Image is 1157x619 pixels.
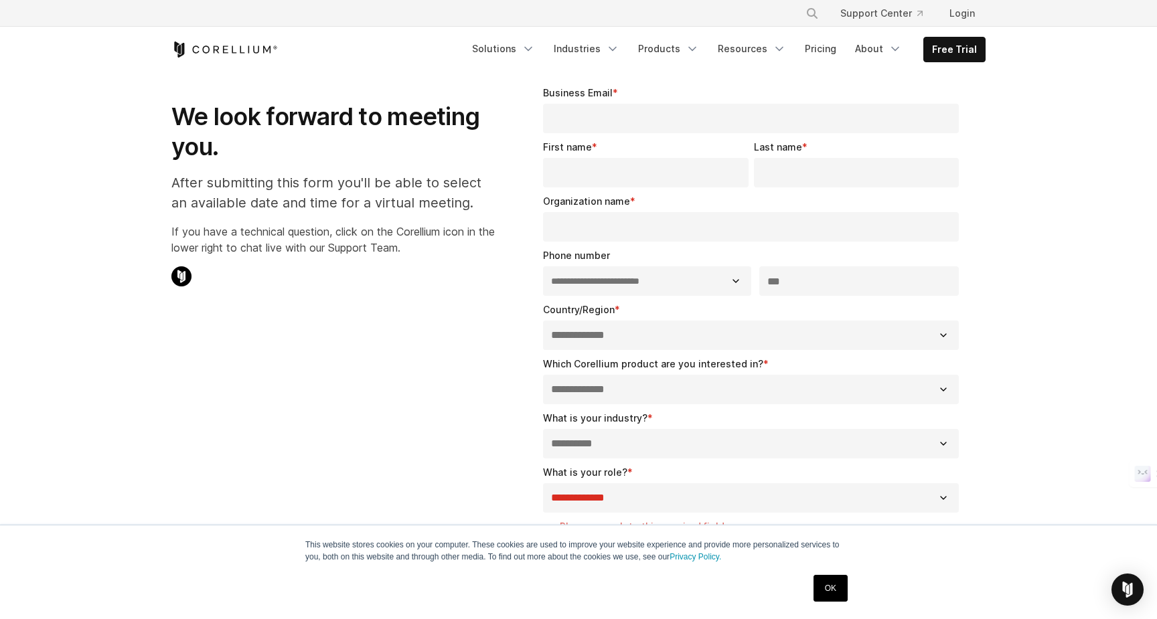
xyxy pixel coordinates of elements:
[464,37,986,62] div: Navigation Menu
[171,173,495,213] p: After submitting this form you'll be able to select an available date and time for a virtual meet...
[710,37,794,61] a: Resources
[171,41,278,58] a: Corellium Home
[670,552,721,561] a: Privacy Policy.
[171,102,495,162] h1: We look forward to meeting you.
[464,37,543,61] a: Solutions
[546,37,627,61] a: Industries
[939,1,986,25] a: Login
[830,1,933,25] a: Support Center
[171,224,495,256] p: If you have a technical question, click on the Corellium icon in the lower right to chat live wit...
[1111,573,1144,606] div: Open Intercom Messenger
[800,1,824,25] button: Search
[789,1,986,25] div: Navigation Menu
[814,575,848,602] a: OK
[543,195,630,207] span: Organization name
[543,141,592,153] span: First name
[171,266,191,286] img: Corellium Chat Icon
[543,87,613,98] span: Business Email
[543,466,627,478] span: What is your role?
[560,520,964,533] label: Please complete this required field.
[305,539,852,563] p: This website stores cookies on your computer. These cookies are used to improve your website expe...
[543,304,615,315] span: Country/Region
[754,141,802,153] span: Last name
[630,37,707,61] a: Products
[543,358,763,369] span: Which Corellium product are you interested in?
[924,37,985,62] a: Free Trial
[543,412,647,424] span: What is your industry?
[847,37,910,61] a: About
[543,250,610,261] span: Phone number
[797,37,844,61] a: Pricing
